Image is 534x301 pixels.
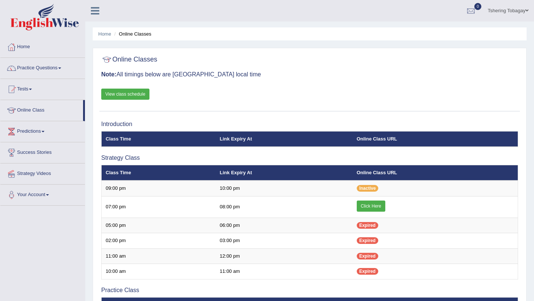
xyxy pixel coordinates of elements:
td: 11:00 am [216,264,353,279]
td: 12:00 pm [216,248,353,264]
span: Expired [357,253,378,259]
a: Practice Questions [0,58,85,76]
th: Online Class URL [353,131,518,147]
li: Online Classes [112,30,151,37]
td: 06:00 pm [216,218,353,233]
a: Strategy Videos [0,163,85,182]
th: Link Expiry At [216,131,353,147]
a: Home [98,31,111,37]
td: 08:00 pm [216,196,353,218]
h3: Strategy Class [101,155,518,161]
h2: Online Classes [101,54,157,65]
a: Tests [0,79,85,97]
td: 03:00 pm [216,233,353,249]
td: 05:00 pm [102,218,216,233]
a: Home [0,37,85,55]
h3: All timings below are [GEOGRAPHIC_DATA] local time [101,71,518,78]
a: View class schedule [101,89,149,100]
span: Inactive [357,185,379,192]
td: 10:00 am [102,264,216,279]
a: Online Class [0,100,83,119]
span: Expired [357,268,378,275]
th: Online Class URL [353,165,518,181]
b: Note: [101,71,116,77]
td: 07:00 pm [102,196,216,218]
th: Class Time [102,131,216,147]
td: 10:00 pm [216,181,353,196]
h3: Practice Class [101,287,518,294]
span: Expired [357,237,378,244]
a: Your Account [0,185,85,203]
td: 11:00 am [102,248,216,264]
h3: Introduction [101,121,518,128]
th: Class Time [102,165,216,181]
td: 02:00 pm [102,233,216,249]
a: Predictions [0,121,85,140]
span: 0 [474,3,482,10]
td: 09:00 pm [102,181,216,196]
span: Expired [357,222,378,229]
a: Click Here [357,201,385,212]
th: Link Expiry At [216,165,353,181]
a: Success Stories [0,142,85,161]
